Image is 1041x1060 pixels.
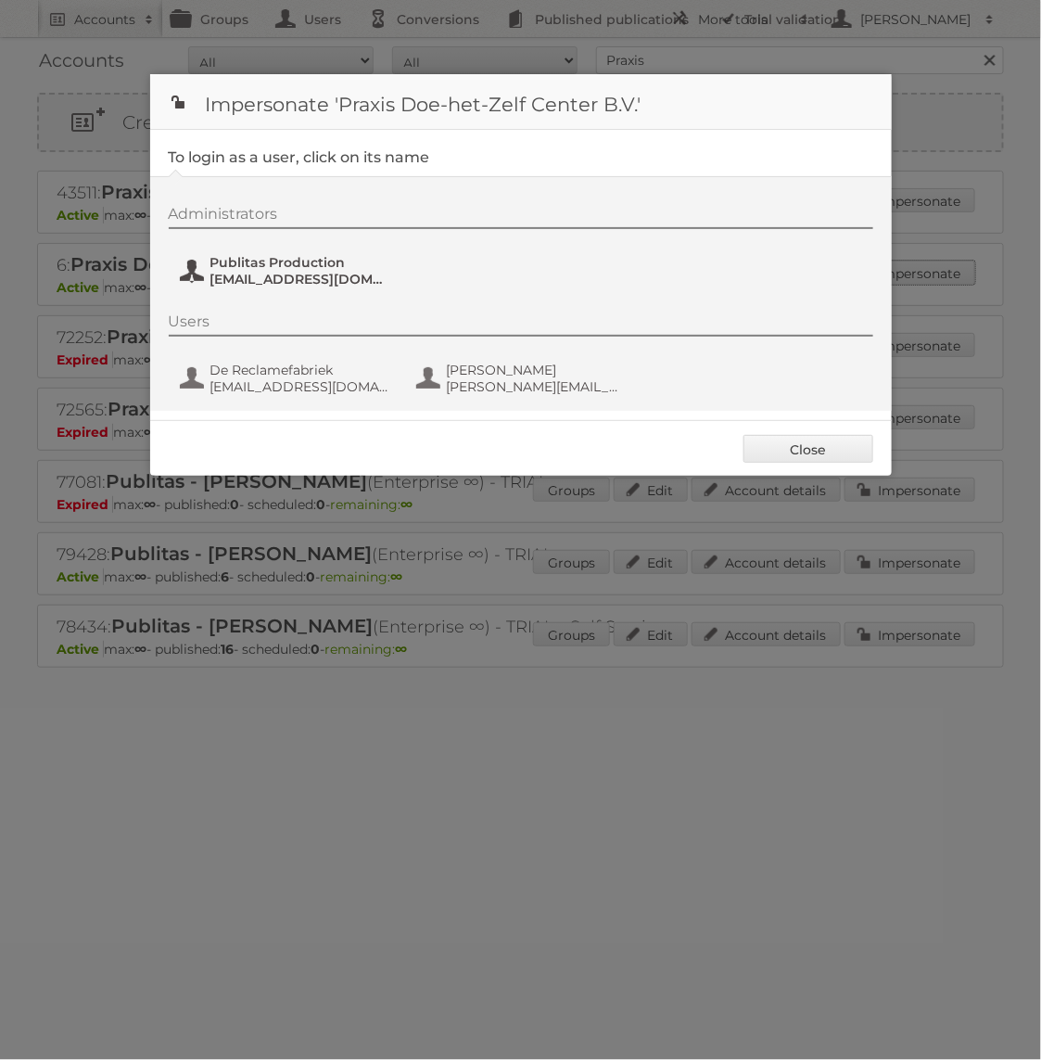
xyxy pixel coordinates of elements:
[169,148,430,166] legend: To login as a user, click on its name
[447,362,627,378] span: [PERSON_NAME]
[169,205,873,229] div: Administrators
[210,378,390,395] span: [EMAIL_ADDRESS][DOMAIN_NAME]
[210,362,390,378] span: De Reclamefabriek
[150,74,892,130] h1: Impersonate 'Praxis Doe-het-Zelf Center B.V.'
[210,271,390,287] span: [EMAIL_ADDRESS][DOMAIN_NAME]
[178,360,396,397] button: De Reclamefabriek [EMAIL_ADDRESS][DOMAIN_NAME]
[743,435,873,463] a: Close
[414,360,632,397] button: [PERSON_NAME] [PERSON_NAME][EMAIL_ADDRESS][DOMAIN_NAME]
[210,254,390,271] span: Publitas Production
[169,313,873,337] div: Users
[178,252,396,289] button: Publitas Production [EMAIL_ADDRESS][DOMAIN_NAME]
[447,378,627,395] span: [PERSON_NAME][EMAIL_ADDRESS][DOMAIN_NAME]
